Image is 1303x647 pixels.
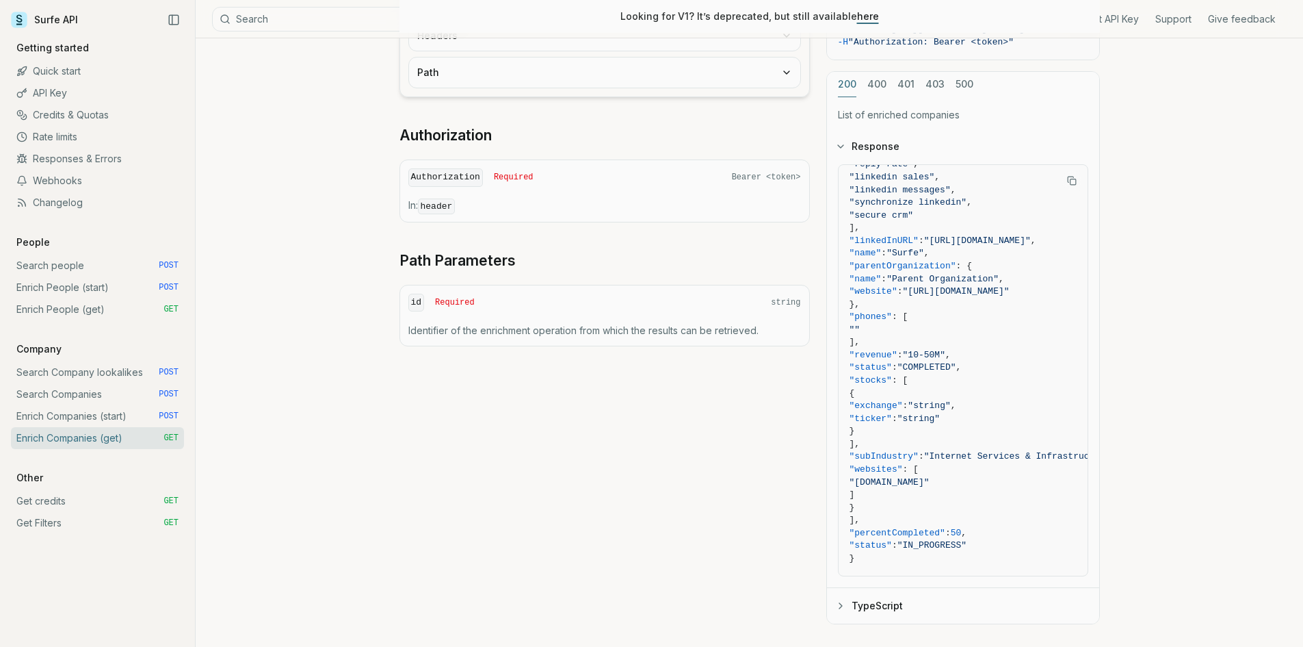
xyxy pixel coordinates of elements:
button: 401 [897,72,914,97]
span: ], [850,439,860,449]
span: "ticker" [850,414,892,424]
button: Collapse Sidebar [163,10,184,30]
a: Rate limits [11,126,184,148]
span: "" [850,325,860,335]
span: }, [850,299,860,309]
span: GET [163,433,179,444]
span: "exchange" [850,401,903,411]
span: GET [163,304,179,315]
span: , [956,362,962,372]
span: "percentCompleted" [850,528,945,538]
span: "linkedin messages" [850,185,951,195]
span: Required [494,172,534,183]
span: } [850,553,855,563]
span: , [934,172,940,182]
code: header [418,199,456,214]
p: List of enriched companies [838,108,1088,122]
p: Company [11,342,67,356]
span: , [924,248,930,258]
span: "revenue" [850,350,897,360]
a: here [857,10,879,22]
a: Get API Key [1086,12,1139,26]
a: Search people POST [11,255,184,277]
button: Path [409,58,800,88]
span: "name" [850,274,882,284]
span: "synchronize linkedin" [850,197,967,207]
span: POST [159,282,179,293]
span: , [966,197,972,207]
button: Copy Text [1062,170,1082,191]
span: "[URL][DOMAIN_NAME]" [924,236,1031,246]
span: POST [159,260,179,271]
button: 500 [956,72,973,97]
code: Authorization [408,168,483,187]
span: "[DOMAIN_NAME]" [850,477,930,487]
span: ], [850,223,860,233]
span: : { [956,261,972,271]
span: "status" [850,540,892,550]
span: } [850,426,855,436]
span: -H [838,37,849,47]
span: : [897,286,903,296]
span: ], [850,337,860,347]
p: Other [11,471,49,485]
button: 400 [867,72,886,97]
span: } [850,503,855,513]
span: "IN_PROGRESS" [897,540,966,550]
a: Enrich Companies (get) GET [11,427,184,449]
p: People [11,236,55,249]
span: , [951,401,956,411]
button: 403 [925,72,945,97]
a: Responses & Errors [11,148,184,170]
a: Enrich Companies (start) POST [11,405,184,427]
span: "linkedInURL" [850,236,919,246]
span: : [881,274,886,284]
span: "[URL][DOMAIN_NAME]" [903,286,1010,296]
a: Enrich People (start) POST [11,277,184,299]
a: Surfe API [11,10,78,30]
a: Credits & Quotas [11,104,184,126]
span: "10-50M" [903,350,945,360]
span: : [919,236,924,246]
a: Search Companies POST [11,383,184,405]
span: "status" [850,362,892,372]
span: "parentOrganization" [850,261,956,271]
span: string [771,297,800,308]
span: , [951,185,956,195]
span: "phones" [850,312,892,322]
a: Webhooks [11,170,184,192]
code: id [408,294,425,312]
span: , [1031,236,1036,246]
span: : [ [892,375,908,385]
span: POST [159,389,179,400]
a: Enrich People (get) GET [11,299,184,320]
span: : [ [892,312,908,322]
a: Changelog [11,192,184,214]
div: Response [827,164,1099,587]
span: GET [163,496,179,507]
span: "linkedin sales" [850,172,935,182]
button: 200 [838,72,856,97]
span: , [945,350,951,360]
a: Give feedback [1208,12,1276,26]
p: In: [408,199,801,214]
span: Bearer <token> [732,172,801,183]
span: "websites" [850,464,903,474]
a: Search Company lookalikes POST [11,361,184,383]
span: : [919,451,924,461]
p: Looking for V1? It’s deprecated, but still available [620,10,879,23]
span: "name" [850,248,882,258]
a: Quick start [11,60,184,82]
button: Response [827,129,1099,164]
span: POST [159,411,179,422]
a: Path Parameters [399,251,516,270]
span: "Authorization: Bearer <token>" [848,37,1014,47]
span: : [ [903,464,919,474]
span: POST [159,367,179,378]
a: Get Filters GET [11,512,184,534]
button: TypeScript [827,588,1099,624]
span: 50 [951,528,962,538]
span: : [903,401,908,411]
span: , [999,274,1004,284]
span: "Internet Services & Infrastructure" [924,451,1116,461]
